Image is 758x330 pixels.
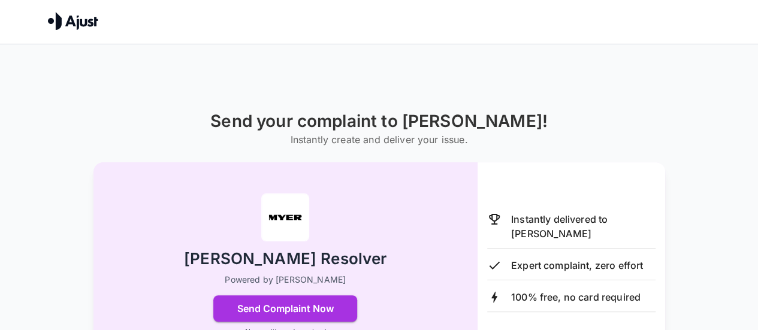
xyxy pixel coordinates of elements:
button: Send Complaint Now [213,295,357,322]
h1: Send your complaint to [PERSON_NAME]! [210,111,548,131]
h6: Instantly create and deliver your issue. [210,131,548,148]
img: Ajust [48,12,98,30]
p: Instantly delivered to [PERSON_NAME] [511,212,656,241]
p: 100% free, no card required [511,290,641,304]
img: Myer [261,193,309,241]
p: Expert complaint, zero effort [511,258,643,273]
h2: [PERSON_NAME] Resolver [184,249,386,270]
p: Powered by [PERSON_NAME] [225,274,346,286]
